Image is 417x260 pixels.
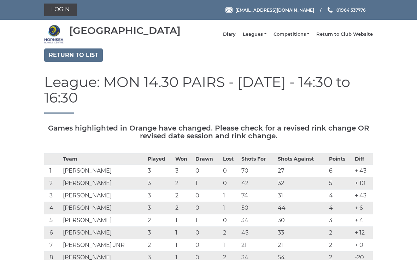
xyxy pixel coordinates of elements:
td: 0 [194,165,221,177]
td: 1 [194,214,221,227]
h5: Games highlighted in Orange have changed. Please check for a revised rink change OR revised date ... [44,124,373,140]
td: 4 [327,190,353,202]
td: 0 [194,227,221,239]
td: [PERSON_NAME] [61,202,146,214]
img: Phone us [328,7,333,13]
td: + 12 [353,227,373,239]
td: [PERSON_NAME] [61,190,146,202]
td: 3 [146,190,174,202]
img: Hornsea Bowls Centre [44,24,64,44]
td: 2 [174,190,194,202]
td: + 43 [353,165,373,177]
td: 1 [44,165,61,177]
th: Diff [353,154,373,165]
td: 3 [327,214,353,227]
h1: League: MON 14.30 PAIRS - [DATE] - 14:30 to 16:30 [44,74,373,114]
td: 21 [240,239,276,252]
td: 0 [194,190,221,202]
td: 2 [44,177,61,190]
td: 42 [240,177,276,190]
td: 2 [146,239,174,252]
td: 0 [194,239,221,252]
th: Shots Against [276,154,327,165]
td: 2 [174,202,194,214]
td: 0 [221,165,240,177]
td: 0 [221,177,240,190]
td: 3 [146,177,174,190]
td: 3 [146,202,174,214]
span: [EMAIL_ADDRESS][DOMAIN_NAME] [235,7,314,12]
th: Drawn [194,154,221,165]
td: 2 [327,239,353,252]
td: 4 [327,202,353,214]
td: 34 [240,214,276,227]
td: 1 [174,239,194,252]
td: + 43 [353,190,373,202]
td: 0 [221,214,240,227]
th: Won [174,154,194,165]
td: 3 [174,165,194,177]
td: + 0 [353,239,373,252]
th: Points [327,154,353,165]
td: 3 [146,227,174,239]
a: Return to Club Website [316,31,373,37]
td: 1 [221,239,240,252]
td: 2 [221,227,240,239]
td: 4 [44,202,61,214]
td: 1 [221,202,240,214]
td: 5 [327,177,353,190]
span: 01964 537776 [336,7,366,12]
img: Email [225,7,233,13]
td: 1 [174,214,194,227]
a: Login [44,4,77,16]
td: 70 [240,165,276,177]
td: 3 [44,190,61,202]
td: 1 [221,190,240,202]
td: [PERSON_NAME] JNR [61,239,146,252]
td: 45 [240,227,276,239]
td: [PERSON_NAME] [61,227,146,239]
th: Shots For [240,154,276,165]
td: 0 [194,202,221,214]
div: [GEOGRAPHIC_DATA] [69,25,181,36]
a: Return to list [44,48,103,62]
td: 6 [327,165,353,177]
td: + 10 [353,177,373,190]
td: + 4 [353,214,373,227]
td: 1 [174,227,194,239]
td: 2 [174,177,194,190]
td: 2 [146,214,174,227]
td: 30 [276,214,327,227]
td: 32 [276,177,327,190]
td: + 6 [353,202,373,214]
td: 5 [44,214,61,227]
td: 3 [146,165,174,177]
th: Lost [221,154,240,165]
th: Team [61,154,146,165]
td: 21 [276,239,327,252]
th: Played [146,154,174,165]
td: 44 [276,202,327,214]
td: 50 [240,202,276,214]
td: 6 [44,227,61,239]
td: 74 [240,190,276,202]
a: Competitions [274,31,309,37]
a: Diary [223,31,236,37]
td: [PERSON_NAME] [61,214,146,227]
a: Phone us 01964 537776 [327,7,366,13]
td: 31 [276,190,327,202]
td: 7 [44,239,61,252]
td: [PERSON_NAME] [61,165,146,177]
td: 1 [194,177,221,190]
td: 27 [276,165,327,177]
td: [PERSON_NAME] [61,177,146,190]
a: Email [EMAIL_ADDRESS][DOMAIN_NAME] [225,7,314,13]
td: 2 [327,227,353,239]
a: Leagues [243,31,266,37]
td: 33 [276,227,327,239]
